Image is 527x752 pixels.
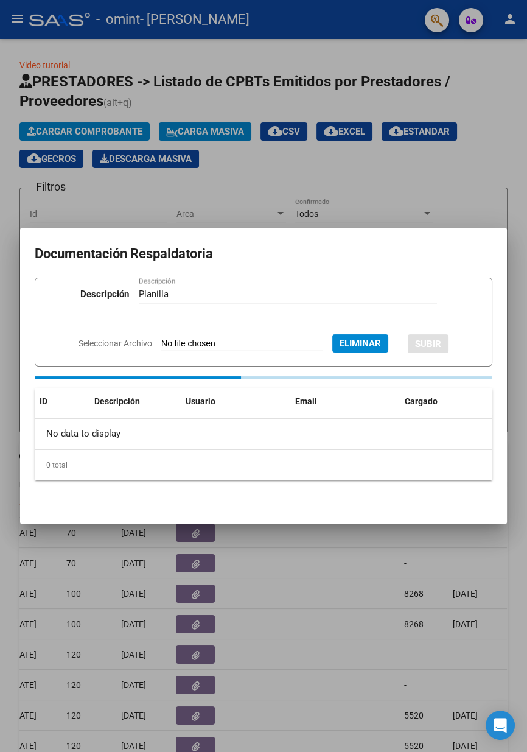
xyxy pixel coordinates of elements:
[35,450,492,480] div: 0 total
[486,711,515,740] div: Open Intercom Messenger
[290,388,400,415] datatable-header-cell: Email
[35,242,492,265] h2: Documentación Respaldatoria
[94,396,140,406] span: Descripción
[405,396,438,406] span: Cargado
[186,396,215,406] span: Usuario
[35,388,89,415] datatable-header-cell: ID
[408,334,448,353] button: SUBIR
[40,396,47,406] span: ID
[415,339,441,350] span: SUBIR
[295,396,317,406] span: Email
[35,419,492,449] div: No data to display
[80,287,129,301] p: Descripción
[332,334,388,353] button: Eliminar
[340,338,381,349] span: Eliminar
[400,388,491,415] datatable-header-cell: Cargado
[89,388,181,415] datatable-header-cell: Descripción
[181,388,290,415] datatable-header-cell: Usuario
[79,339,152,348] span: Seleccionar Archivo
